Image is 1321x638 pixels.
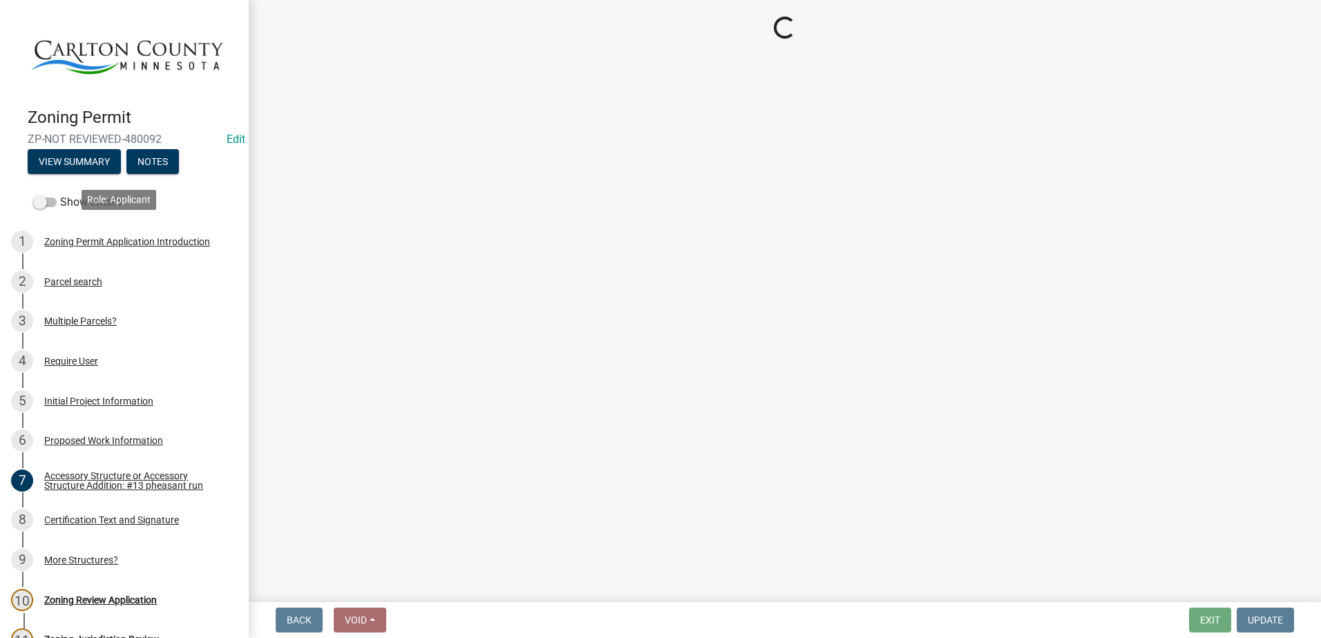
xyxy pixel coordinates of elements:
[44,595,157,605] div: Zoning Review Application
[11,429,33,452] div: 6
[28,108,238,128] h4: Zoning Permit
[28,133,221,146] span: ZP-NOT REVIEWED-480092
[334,608,386,632] button: Void
[227,133,245,146] wm-modal-confirm: Edit Application Number
[345,615,367,626] span: Void
[126,157,179,168] wm-modal-confirm: Notes
[82,190,156,210] div: Role: Applicant
[276,608,323,632] button: Back
[44,396,153,406] div: Initial Project Information
[44,277,102,287] div: Parcel search
[44,356,98,366] div: Require User
[126,149,179,174] button: Notes
[11,350,33,372] div: 4
[1248,615,1283,626] span: Update
[44,316,117,326] div: Multiple Parcels?
[28,157,121,168] wm-modal-confirm: Summary
[44,555,118,565] div: More Structures?
[44,237,210,246] div: Zoning Permit Application Introduction
[11,509,33,531] div: 8
[11,470,33,492] div: 7
[11,549,33,571] div: 9
[1189,608,1231,632] button: Exit
[33,194,123,211] label: Show emails
[287,615,312,626] span: Back
[28,14,227,93] img: Carlton County, Minnesota
[11,231,33,253] div: 1
[44,471,227,490] div: Accessory Structure or Accessory Structure Addition: #13 pheasant run
[11,390,33,412] div: 5
[44,436,163,445] div: Proposed Work Information
[11,271,33,293] div: 2
[11,589,33,611] div: 10
[44,515,179,525] div: Certification Text and Signature
[11,310,33,332] div: 3
[28,149,121,174] button: View Summary
[227,133,245,146] a: Edit
[1237,608,1294,632] button: Update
